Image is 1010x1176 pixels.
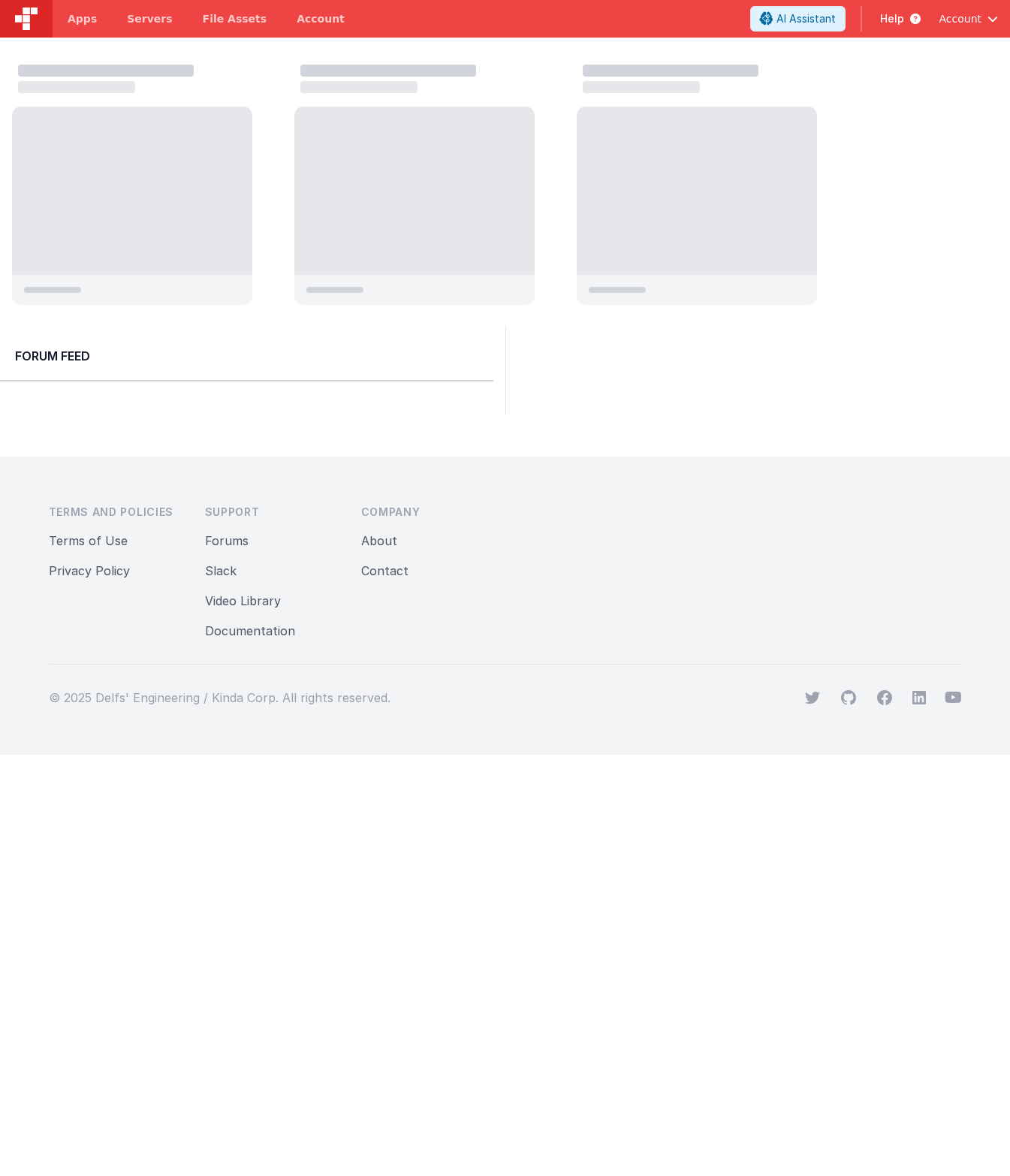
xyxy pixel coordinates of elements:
span: Account [939,11,981,26]
button: Account [939,11,998,26]
svg: viewBox="0 0 24 24" aria-hidden="true"> [912,690,927,705]
button: Documentation [205,622,295,640]
span: Help [880,11,904,26]
button: Forums [205,532,249,550]
span: Apps [68,11,97,26]
button: Slack [205,562,237,580]
a: About [361,533,397,548]
button: AI Assistant [750,6,846,32]
a: Terms of Use [49,533,128,548]
span: AI Assistant [776,11,836,26]
a: Privacy Policy [49,563,130,578]
button: Video Library [205,592,281,610]
button: Contact [361,562,409,580]
span: Servers [127,11,172,26]
a: Slack [205,563,237,578]
h3: Support [205,505,337,520]
p: © 2025 Delfs' Engineering / Kinda Corp. All rights reserved. [49,689,390,707]
h3: Terms and Policies [49,505,181,520]
h3: Company [361,505,493,520]
button: About [361,532,397,550]
h2: Forum Feed [15,347,478,365]
span: File Assets [203,11,267,26]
